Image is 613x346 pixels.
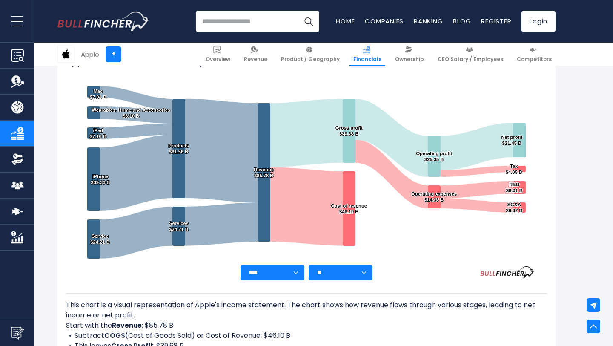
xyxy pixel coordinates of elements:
a: Login [521,11,556,32]
a: CEO Salary / Employees [434,43,507,66]
text: Operating expenses $14.33 B [411,191,457,202]
text: iPad $7.16 B [90,128,106,139]
a: Financials [349,43,385,66]
a: Go to homepage [57,12,149,31]
text: Revenue $85.78 B [254,167,274,178]
text: Products $61.56 B [169,143,189,154]
a: Ranking [414,17,443,26]
a: + [106,46,121,62]
li: Subtract (Cost of Goods Sold) or Cost of Revenue: $46.10 B [66,331,547,341]
span: Product / Geography [281,56,340,63]
b: Revenue [112,320,142,330]
text: Gross profit $39.68 B [335,125,363,136]
span: Financials [353,56,381,63]
svg: Apple's Income Statement Analysis: Revenue to Profit Breakdown [66,52,547,265]
a: Product / Geography [277,43,344,66]
a: Blog [453,17,471,26]
span: Ownership [395,56,424,63]
img: Ownership [11,153,24,166]
a: Home [336,17,355,26]
span: Revenue [244,56,267,63]
text: iPhone $39.30 B [91,174,110,185]
text: Net profit $21.45 B [501,135,522,146]
b: COGS [104,331,125,340]
button: Search [298,11,319,32]
a: Ownership [391,43,428,66]
text: SG&A $6.32 B [506,202,522,213]
a: Revenue [240,43,271,66]
text: Mac $7.01 B [90,89,106,100]
a: Overview [202,43,234,66]
a: Companies [365,17,404,26]
span: Overview [206,56,230,63]
text: Wearables, Home and Accessories $8.10 B [92,107,170,118]
span: CEO Salary / Employees [438,56,503,63]
span: Competitors [517,56,552,63]
text: Services $24.21 B [169,221,189,232]
a: Competitors [513,43,556,66]
text: R&D $8.01 B [506,182,523,193]
text: Cost of revenue $46.10 B [331,203,367,214]
text: Service $24.21 B [90,234,109,245]
text: Tax $4.05 B [506,164,522,175]
div: Apple [81,49,99,59]
a: Register [481,17,511,26]
text: Operating profit $25.35 B [416,151,452,162]
img: Bullfincher logo [57,12,149,31]
img: AAPL logo [58,46,74,62]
